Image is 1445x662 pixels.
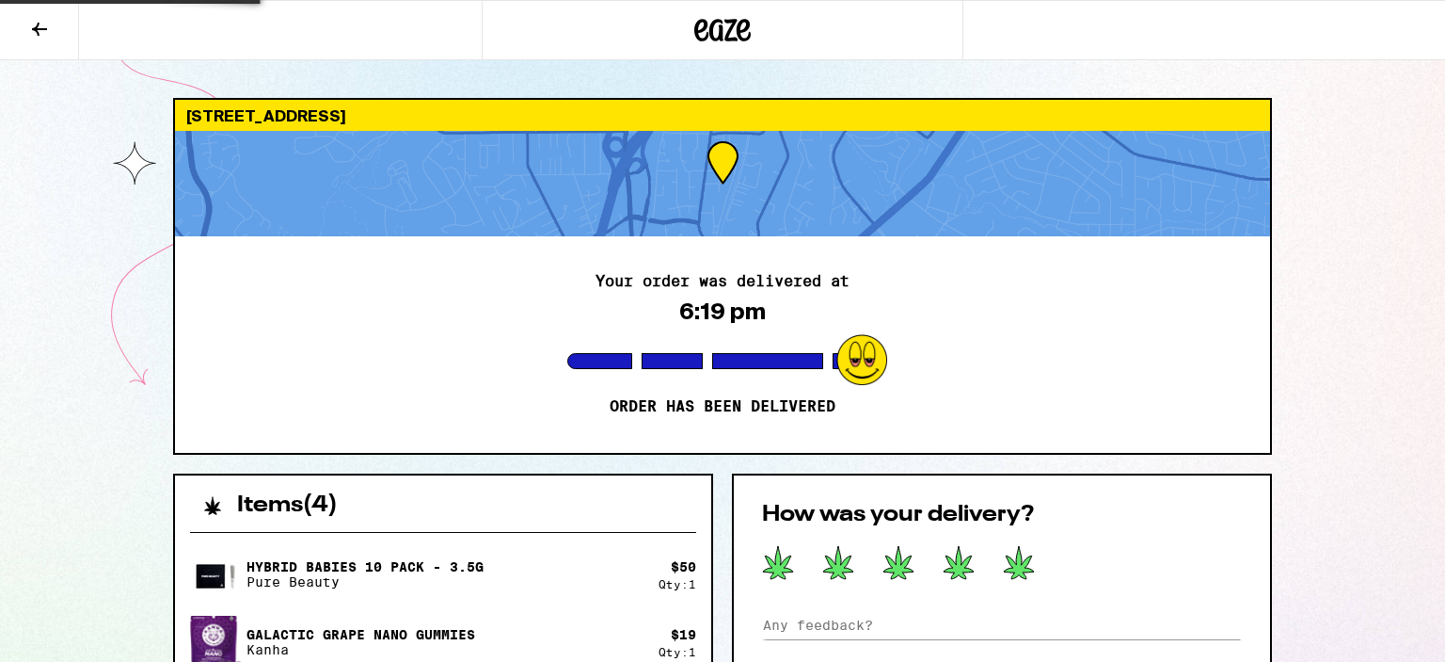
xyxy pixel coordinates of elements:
p: Galactic Grape Nano Gummies [246,627,475,642]
div: Qty: 1 [659,578,696,590]
div: [STREET_ADDRESS] [175,100,1270,131]
div: $ 50 [671,559,696,574]
h2: How was your delivery? [762,504,1242,526]
p: Kanha [246,642,475,657]
p: Pure Beauty [246,574,484,589]
p: Hybrid Babies 10 Pack - 3.5g [246,559,484,574]
div: Qty: 1 [659,646,696,658]
span: Hi. Need any help? [11,13,135,28]
div: 6:19 pm [679,299,766,325]
input: Any feedback? [762,611,1242,639]
p: Order has been delivered [610,397,835,416]
h2: Your order was delivered at [595,274,850,289]
h2: Items ( 4 ) [237,494,338,517]
img: Hybrid Babies 10 Pack - 3.5g [190,548,243,601]
div: $ 19 [671,627,696,642]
